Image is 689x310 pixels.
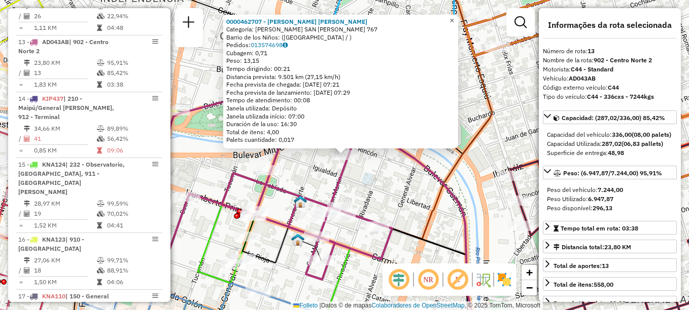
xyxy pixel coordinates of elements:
font: Pedidos: [226,41,251,49]
a: Total de itens:558,00 [543,277,677,291]
strong: 7.244,00 [598,186,623,193]
font: Capacidad Utilizada: [547,140,663,147]
td: 0,85 KM [33,145,96,156]
i: Tempo total em rota [97,82,102,88]
i: Distância Total [24,201,30,207]
font: 013574698 [251,41,283,49]
font: 88,91% [107,266,128,274]
a: Colaboradores de OpenStreetMap [371,302,464,309]
span: + [526,266,533,279]
td: 19 [33,209,96,219]
span: | 210 - Maipú/General [PERSON_NAME], 912 - Terminal [18,95,114,121]
i: % de utilização da cubagem [97,136,105,142]
td: 13 [33,68,96,78]
span: AD043AB [42,38,69,46]
strong: 0000462707 - [PERSON_NAME] [PERSON_NAME] [226,18,367,25]
td: 04:06 [107,277,158,287]
i: Distância Total [24,60,30,66]
span: Ocultar deslocamento [387,267,411,292]
h4: Informações da rota selecionada [543,20,677,30]
td: 1,83 KM [33,80,96,90]
font: 15 - [18,161,29,168]
td: / [18,134,23,144]
img: UDC Cordoba [294,195,307,208]
font: 16 - [18,236,29,243]
td: 26 [33,11,96,21]
span: | 232 - Observatorio, [GEOGRAPHIC_DATA], 911 - [GEOGRAPHIC_DATA][PERSON_NAME] [18,161,125,196]
td: 27,06 KM [33,255,96,265]
font: Tempo de atendimento: 00:08 [226,96,310,104]
td: 41 [33,134,96,144]
span: − [526,281,533,294]
div: Jornada Motorista: 09:00 [554,299,626,308]
div: Palets cuantidade: 0,017 [226,136,455,144]
span: Exibir rótulo [445,267,470,292]
div: Barrio de los Niños: ([GEOGRAPHIC_DATA] / ) [226,33,455,42]
td: = [18,80,23,90]
a: Acercar [522,265,537,280]
div: Peso disponível: [547,204,673,213]
i: % de utilização do peso [97,257,105,263]
i: Total de Atividades [24,267,30,274]
a: 013574698 [251,41,288,49]
font: 22,94% [107,12,128,20]
i: Tempo total em rota [97,222,102,228]
strong: 287,02 [602,140,622,147]
i: Observações [283,42,288,48]
a: Peso: (6.947,87/7.244,00) 95,91% [543,166,677,179]
td: 99,59% [107,199,158,209]
strong: 336,00 [612,131,632,138]
a: Tempo total em rota: 03:38 [543,221,677,235]
td: 1,50 KM [33,277,96,287]
font: Capacidad del vehículo: [547,131,671,138]
td: 09:06 [107,145,158,156]
strong: C44 - Standard [571,65,613,73]
font: Distancia total: [562,243,631,251]
em: Opções [152,95,158,101]
span: Capacidad: (287,02/336,00) 85,42% [562,114,665,122]
div: Nombre de la rota: [543,56,677,65]
strong: AD043AB [569,74,596,82]
td: 1,11 KM [33,23,96,33]
div: Capacidad: (287,02/336,00) 85,42% [543,126,677,162]
font: 70,02% [107,210,128,217]
td: / [18,68,23,78]
td: 99,71% [107,255,158,265]
div: Tempo dirigindo: 00:21 [226,65,455,73]
i: Total de Atividades [24,13,30,19]
strong: 48,98 [608,149,624,157]
font: Cubagem: 0,71 [226,49,267,57]
td: 89,89% [107,124,158,134]
a: Cerrar ventana emergente [446,15,458,27]
i: % de utilização da cubagem [97,70,105,76]
font: 13 - [18,38,29,46]
i: % de utilização da cubagem [97,13,105,19]
font: Motorista: [543,65,613,73]
td: 18 [33,265,96,276]
span: | [320,302,321,309]
em: Opções [152,38,158,45]
a: Folleto [293,302,318,309]
span: Total de aportes: [554,262,609,269]
strong: 902 - Centro Norte 2 [594,56,652,64]
i: Total de Atividades [24,211,30,217]
td: = [18,23,23,33]
strong: 13 [588,47,595,55]
div: Total de itens: [554,280,613,289]
a: Total de aportes:13 [543,258,677,272]
font: 85,42% [107,69,128,76]
div: Duración de la uso: 16:30 [226,120,455,128]
em: Opções [152,293,158,299]
span: Ocultar NR [416,267,440,292]
div: Janela utilizada: Depósito [226,104,455,112]
a: Jornada Motorista: 09:00 [543,296,677,309]
td: 95,91% [107,58,158,68]
i: Total de Atividades [24,70,30,76]
td: / [18,209,23,219]
i: % de utilização do peso [97,60,105,66]
i: Distância Total [24,126,30,132]
div: Distancia prevista: 9.501 km (27,15 km/h) [226,73,455,81]
div: Fecha prevista de lanzamiento: [DATE] 07:29 [226,89,455,97]
strong: 6.947,87 [588,195,613,203]
span: Tempo total em rota: 03:38 [561,224,638,232]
